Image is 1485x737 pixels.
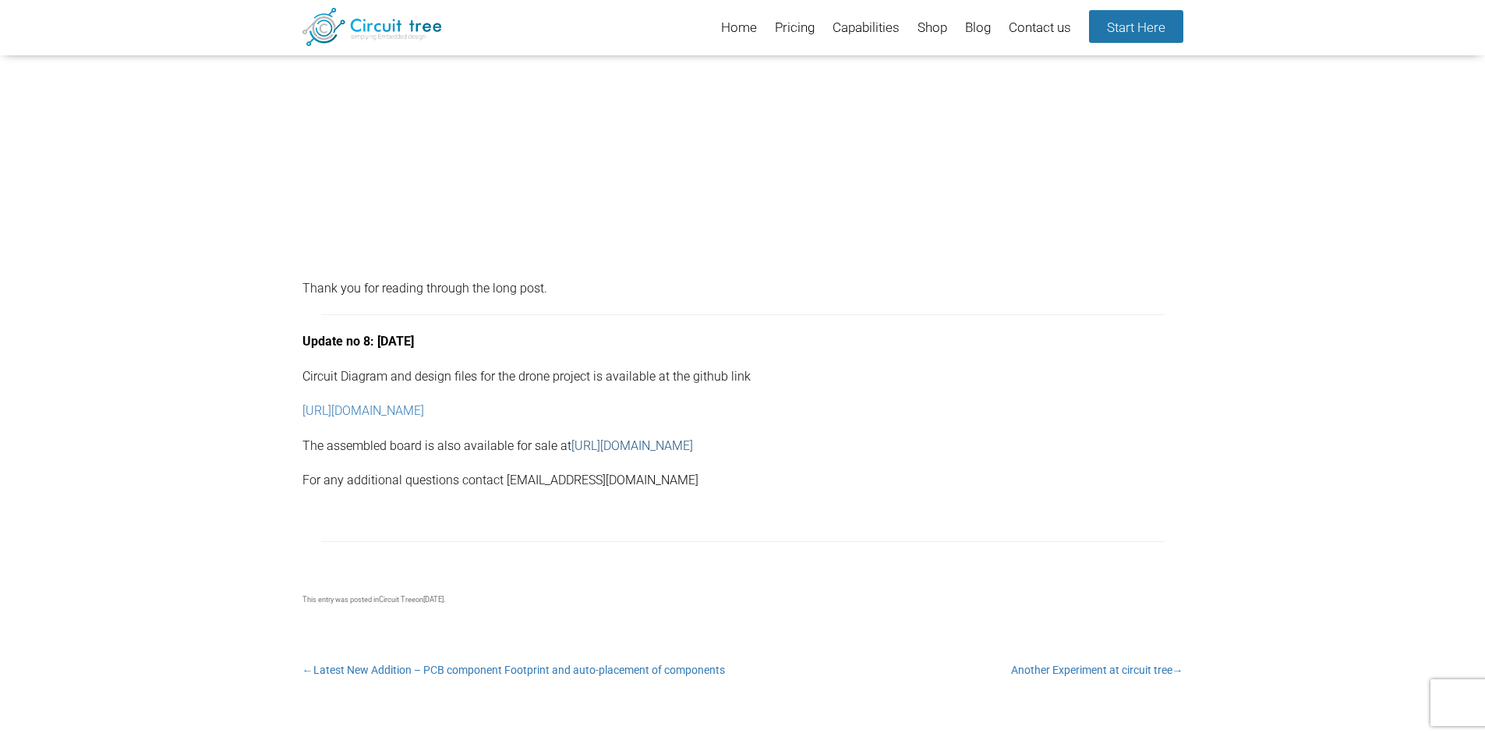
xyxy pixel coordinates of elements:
[1089,10,1183,43] a: Start Here
[721,9,757,48] a: Home
[302,593,1183,606] footer: This entry was posted in on .
[302,664,725,676] a: ←Latest New Addition – PCB component Footprint and auto-placement of components
[1172,664,1183,676] span: →
[423,595,444,604] a: [DATE]
[302,366,1183,387] p: Circuit Diagram and design files for the drone project is available at the github link
[1009,9,1071,48] a: Contact us
[1011,664,1183,676] a: Another Experiment at circuit tree→
[918,9,947,48] a: Shop
[571,438,693,453] a: [URL][DOMAIN_NAME]
[302,664,313,676] span: ←
[833,9,900,48] a: Capabilities
[302,403,424,418] a: [URL][DOMAIN_NAME]
[302,469,1183,491] p: For any additional questions contact [EMAIL_ADDRESS][DOMAIN_NAME]
[302,278,1183,299] p: Thank you for reading through the long post.
[302,334,414,349] strong: Update no 8: [DATE]
[302,8,442,46] img: Circuit Tree
[775,9,815,48] a: Pricing
[379,595,415,604] a: Circuit Tree
[965,9,991,48] a: Blog
[302,435,1183,456] p: The assembled board is also available for sale at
